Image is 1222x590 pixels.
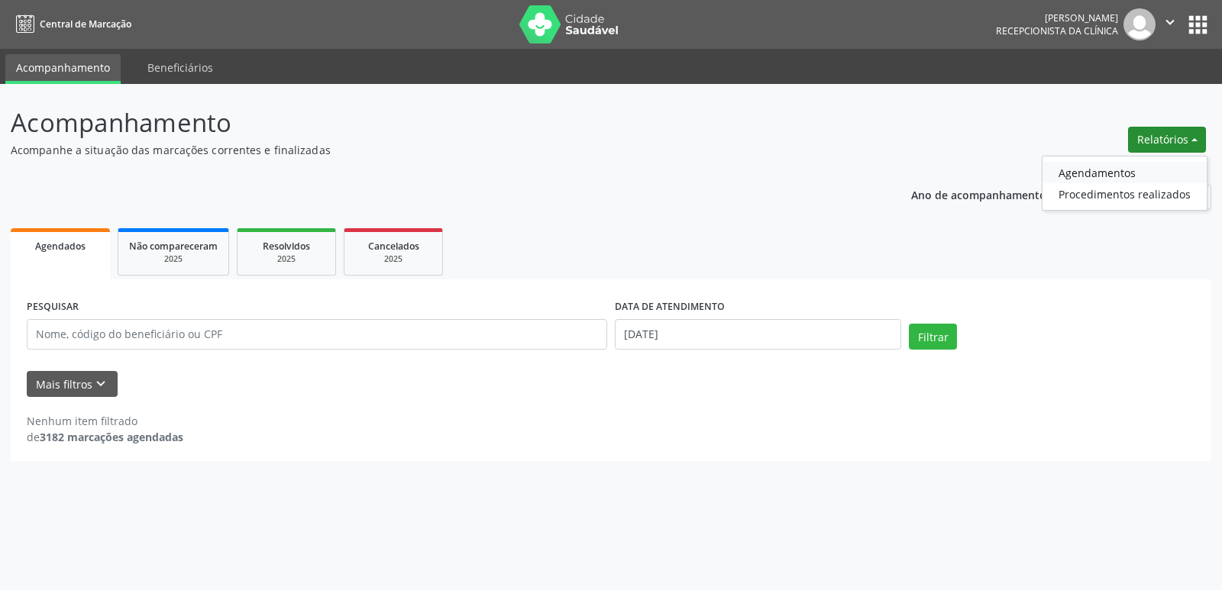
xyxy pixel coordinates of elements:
a: Agendamentos [1043,162,1207,183]
span: Agendados [35,240,86,253]
img: img [1123,8,1156,40]
div: 2025 [248,253,325,265]
a: Beneficiários [137,54,224,81]
button: apps [1185,11,1211,38]
ul: Relatórios [1042,156,1207,211]
p: Acompanhe a situação das marcações correntes e finalizadas [11,142,851,158]
label: PESQUISAR [27,295,79,319]
span: Resolvidos [263,240,310,253]
a: Acompanhamento [5,54,121,84]
input: Nome, código do beneficiário ou CPF [27,319,607,350]
p: Acompanhamento [11,104,851,142]
a: Central de Marcação [11,11,131,37]
i:  [1162,14,1178,31]
input: Selecione um intervalo [615,319,901,350]
div: 2025 [355,253,432,265]
strong: 3182 marcações agendadas [40,430,183,444]
button: Relatórios [1128,127,1206,153]
button: Filtrar [909,324,957,350]
p: Ano de acompanhamento [911,185,1046,204]
i: keyboard_arrow_down [92,376,109,392]
div: 2025 [129,253,218,265]
a: Procedimentos realizados [1043,183,1207,205]
span: Não compareceram [129,240,218,253]
button: Mais filtroskeyboard_arrow_down [27,371,118,398]
button:  [1156,8,1185,40]
span: Cancelados [368,240,419,253]
div: Nenhum item filtrado [27,413,183,429]
label: DATA DE ATENDIMENTO [615,295,725,319]
div: de [27,429,183,445]
span: Recepcionista da clínica [996,24,1118,37]
span: Central de Marcação [40,18,131,31]
div: [PERSON_NAME] [996,11,1118,24]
